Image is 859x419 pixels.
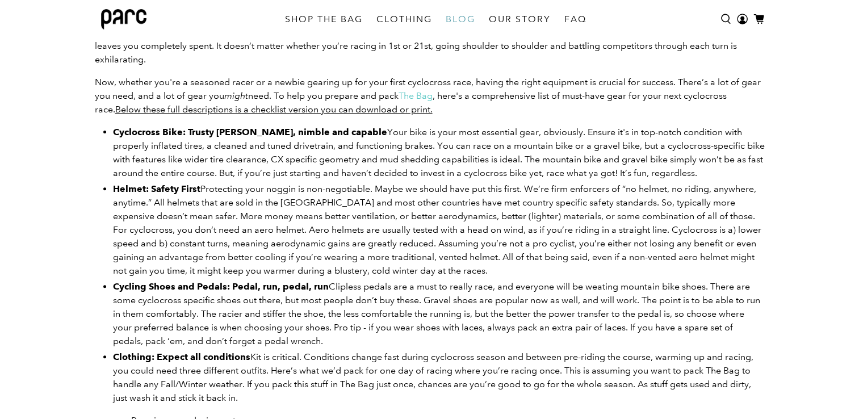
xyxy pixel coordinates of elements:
a: The Bag [399,90,433,101]
span: ‘Cross racing demands the perfect combination of fitness, speed, risk taking, strategy, technical... [95,27,743,65]
span: Below these full descriptions is a checklist version you can download or print. [115,104,433,115]
a: OUR STORY [482,3,558,35]
span: need. To help you prepare and pack , here's a comprehensive list of must-have gear for your next ... [95,90,727,115]
a: SHOP THE BAG [278,3,370,35]
b: Cycling Shoes and Pedals: Pedal, run, pedal, run [113,281,329,292]
img: parc bag logo [101,9,146,30]
a: FAQ [558,3,593,35]
span: Your bike is your most essential gear, obviously. Ensure it's in top-notch condition with properl... [113,127,765,178]
a: BLOG [439,3,482,35]
b: Clothing: Expect all conditions [113,351,250,362]
span: might [224,90,248,101]
span: Kit is critical. Conditions change fast during cyclocross season and between pre-riding the cours... [113,351,753,403]
span: Now, whether you're a seasoned racer or a newbie gearing up for your first cyclocross race, havin... [95,77,761,101]
a: CLOTHING [370,3,439,35]
span: Clipless pedals are a must to really race, and everyone will be weating mountain bike shoes. Ther... [113,281,760,346]
span: Protecting your noggin is non-negotiable. Maybe we should have put this first. We’re firm enforce... [113,183,761,276]
b: Cyclocross Bike: Trusty [PERSON_NAME], nimble and capable [113,127,387,137]
b: Helmet: Safety First [113,183,200,194]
